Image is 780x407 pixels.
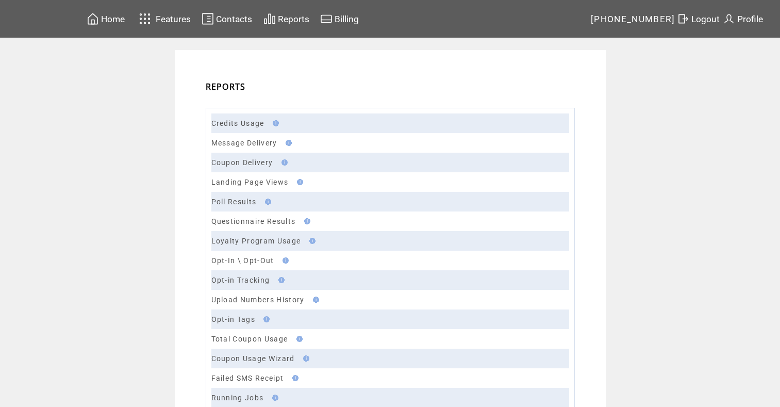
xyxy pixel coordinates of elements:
img: help.gif [279,257,289,264]
a: Coupon Usage Wizard [211,354,295,363]
span: Billing [335,14,359,24]
a: Features [135,9,193,29]
a: Poll Results [211,198,257,206]
img: help.gif [306,238,316,244]
a: Credits Usage [211,119,264,127]
img: help.gif [262,199,271,205]
a: Total Coupon Usage [211,335,288,343]
a: Landing Page Views [211,178,289,186]
span: Reports [278,14,309,24]
img: profile.svg [723,12,735,25]
img: help.gif [301,218,310,224]
img: features.svg [136,10,154,27]
span: REPORTS [206,81,246,92]
img: help.gif [269,395,278,401]
img: help.gif [283,140,292,146]
a: Home [85,11,126,27]
span: Logout [691,14,720,24]
span: Features [156,14,191,24]
img: help.gif [260,316,270,322]
img: help.gif [289,375,298,381]
img: home.svg [87,12,99,25]
img: help.gif [270,120,279,126]
img: help.gif [278,159,288,166]
a: Opt-in Tracking [211,276,270,284]
a: Profile [721,11,765,27]
a: Opt-In \ Opt-Out [211,256,274,265]
a: Questionnaire Results [211,217,296,225]
img: creidtcard.svg [320,12,333,25]
img: exit.svg [677,12,689,25]
a: Billing [319,11,360,27]
a: Opt-in Tags [211,315,256,323]
span: [PHONE_NUMBER] [591,14,675,24]
a: Message Delivery [211,139,277,147]
img: help.gif [300,355,309,362]
img: contacts.svg [202,12,214,25]
img: chart.svg [263,12,276,25]
img: help.gif [310,297,319,303]
span: Home [101,14,125,24]
a: Coupon Delivery [211,158,273,167]
a: Contacts [200,11,254,27]
a: Running Jobs [211,394,264,402]
a: Loyalty Program Usage [211,237,301,245]
a: Logout [675,11,721,27]
a: Reports [262,11,311,27]
span: Profile [737,14,763,24]
img: help.gif [275,277,285,283]
a: Upload Numbers History [211,296,305,304]
a: Failed SMS Receipt [211,374,284,382]
img: help.gif [293,336,303,342]
img: help.gif [294,179,303,185]
span: Contacts [216,14,252,24]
